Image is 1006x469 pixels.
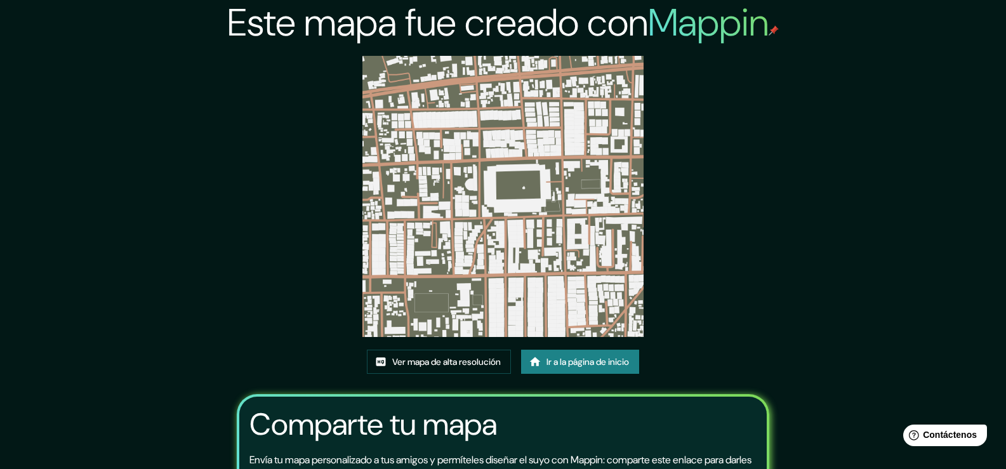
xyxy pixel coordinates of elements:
font: Ver mapa de alta resolución [392,357,501,368]
font: Ir a la página de inicio [546,357,629,368]
font: Comparte tu mapa [249,404,497,444]
iframe: Lanzador de widgets de ayuda [893,419,992,455]
img: created-map [362,56,644,337]
img: pin de mapeo [769,25,779,36]
a: Ir a la página de inicio [521,350,639,374]
a: Ver mapa de alta resolución [367,350,511,374]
